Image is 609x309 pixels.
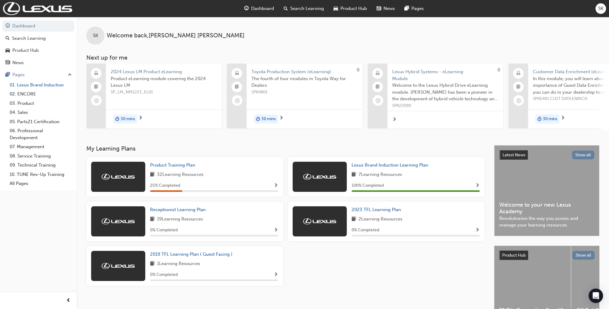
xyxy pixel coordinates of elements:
a: news-iconNews [372,2,400,15]
span: SK [598,5,603,12]
img: Trak [303,174,336,180]
a: 2024 Lexus LM Product eLearningProduct eLearning module covering the 2024 Lexus LMSP_LM_NM1223_EL... [86,64,222,128]
span: laptop-icon [235,70,239,77]
span: up-icon [68,71,72,79]
span: search-icon [284,5,288,12]
span: Toyota Production System (eLearning) [251,68,358,75]
a: All Pages [7,179,74,188]
button: Pages [2,69,74,80]
a: 05. Parts21 Certification [7,117,74,126]
span: SPK22090 [392,102,498,109]
span: book-icon [150,171,155,179]
span: Welcome to your new Lexus Academy [499,201,594,215]
button: Show all [572,151,595,159]
span: Receptionist Learning Plan [150,207,206,212]
a: pages-iconPages [400,2,429,15]
img: Trak [102,218,135,224]
a: Product HubShow all [499,251,595,260]
span: 0 % Completed [150,227,178,234]
span: book-icon [150,260,155,268]
span: duration-icon [537,115,542,123]
span: next-icon [279,116,284,121]
a: Dashboard [2,20,74,32]
span: Show Progress [274,228,278,233]
img: Trak [303,218,336,224]
a: Product Training Plan [150,162,198,169]
img: Trak [102,263,135,269]
div: Open Intercom Messenger [589,289,603,303]
span: guage-icon [5,23,10,29]
span: Product eLearning module covering the 2024 Lexus LM [111,75,217,89]
a: 07. Management [7,142,74,151]
a: Latest NewsShow allWelcome to your new Lexus AcademyRevolutionise the way you access and manage y... [494,145,599,236]
a: Receptionist Learning Plan [150,206,208,213]
h3: My Learning Plans [86,145,484,152]
span: 0 [497,67,500,73]
a: 02. ENCORE [7,89,74,99]
span: car-icon [5,48,10,53]
span: Latest News [503,152,525,158]
a: News [2,57,74,68]
a: 04. Sales [7,108,74,117]
span: News [383,5,395,12]
a: 06. Professional Development [7,126,74,142]
span: Revolutionise the way you access and manage your learning resources. [499,215,594,229]
span: Welcome back , [PERSON_NAME] [PERSON_NAME] [107,32,245,39]
img: Trak [3,2,72,15]
span: 32 Learning Resources [157,171,204,179]
span: 2 Learning Resources [358,216,402,223]
span: next-icon [392,117,397,123]
button: Show Progress [475,226,480,234]
span: learningRecordVerb_NONE-icon [516,98,521,103]
span: pages-icon [404,5,409,12]
button: Show Progress [274,271,278,279]
span: duration-icon [115,115,119,123]
span: Welcome to the Lexus Hybrid Drive eLearning module. [PERSON_NAME] has been a pioneer in the devel... [392,82,498,102]
span: booktick-icon [235,83,239,91]
a: 09. Technical Training [7,161,74,170]
button: Show Progress [475,182,480,189]
span: learningRecordVerb_NONE-icon [375,98,381,103]
span: 30 mins [543,116,557,123]
a: 0Toyota Production System (eLearning)The fourth of four modules in Toyota Way for DealersSPK4801d... [227,64,362,128]
span: Lexus Hybrid Systems - eLearning Module [392,68,498,82]
span: booktick-icon [516,83,521,91]
span: booktick-icon [376,83,380,91]
button: Show Progress [274,182,278,189]
span: book-icon [352,216,356,223]
a: car-iconProduct Hub [329,2,372,15]
span: next-icon [561,116,565,121]
button: SK [595,3,606,14]
span: laptop-icon [94,70,98,77]
span: 1 Learning Resources [157,260,200,268]
button: Show Progress [274,226,278,234]
span: book-icon [150,216,155,223]
span: book-icon [352,171,356,179]
a: 01. Lexus Brand Induction [7,80,74,90]
div: Product Hub [12,47,39,54]
span: SP_LM_NM1223_EL01 [111,89,217,96]
span: 100 % Completed [352,182,384,189]
span: Product Hub [502,253,526,258]
div: Search Learning [12,35,46,42]
span: 25 % Completed [150,182,180,189]
span: SPK4801 [251,89,358,96]
span: Show Progress [475,183,480,189]
span: Pages [411,5,424,12]
div: News [12,59,24,66]
span: Show Progress [475,228,480,233]
span: 0 % Completed [352,227,379,234]
span: Show Progress [274,183,278,189]
span: 2023 TFL Learning Plan [352,207,401,212]
a: 08. Service Training [7,151,74,161]
a: 0Lexus Hybrid Systems - eLearning ModuleWelcome to the Lexus Hybrid Drive eLearning module. [PERS... [368,64,503,128]
span: car-icon [334,5,338,12]
span: news-icon [377,5,381,12]
a: 2023 TFL Learning Plan [352,206,403,213]
img: Trak [102,174,135,180]
span: 0 % Completed [150,271,178,278]
span: Dashboard [251,5,274,12]
a: search-iconSearch Learning [279,2,329,15]
span: 30 mins [121,116,135,123]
